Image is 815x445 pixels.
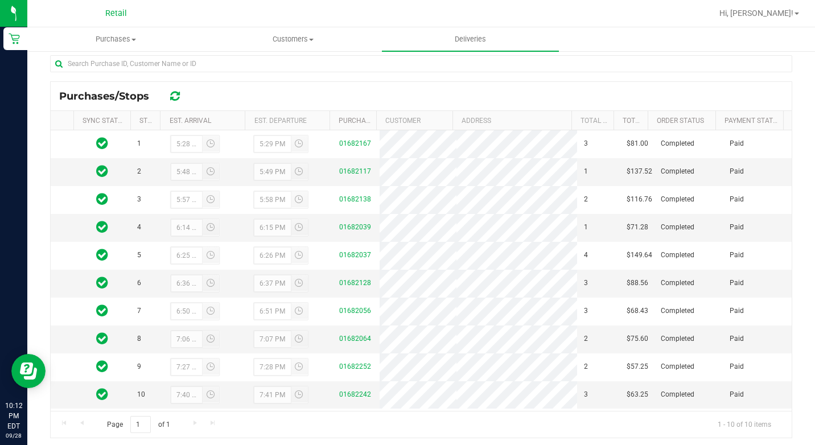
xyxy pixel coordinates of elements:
[96,303,108,319] span: In Sync
[339,117,382,125] a: Purchase ID
[96,135,108,151] span: In Sync
[339,279,371,287] a: 01682128
[137,278,141,289] span: 6
[730,250,744,261] span: Paid
[339,139,371,147] a: 01682167
[661,361,694,372] span: Completed
[9,33,20,44] inline-svg: Retail
[584,389,588,400] span: 3
[339,251,371,259] a: 01682037
[339,335,371,343] a: 01682064
[627,361,648,372] span: $57.25
[709,416,780,433] span: 1 - 10 of 10 items
[137,361,141,372] span: 9
[730,194,744,205] span: Paid
[730,389,744,400] span: Paid
[339,167,371,175] a: 01682117
[137,306,141,316] span: 7
[627,166,652,177] span: $137.52
[339,390,371,398] a: 01682242
[584,306,588,316] span: 3
[83,117,126,125] a: Sync Status
[661,166,694,177] span: Completed
[96,275,108,291] span: In Sync
[439,34,501,44] span: Deliveries
[627,306,648,316] span: $68.43
[661,306,694,316] span: Completed
[730,138,744,149] span: Paid
[5,431,22,440] p: 09/28
[584,278,588,289] span: 3
[339,223,371,231] a: 01682039
[730,222,744,233] span: Paid
[96,386,108,402] span: In Sync
[719,9,793,18] span: Hi, [PERSON_NAME]!
[96,191,108,207] span: In Sync
[584,166,588,177] span: 1
[376,111,452,130] th: Customer
[661,250,694,261] span: Completed
[339,307,371,315] a: 01682056
[627,138,648,149] span: $81.00
[584,250,588,261] span: 4
[96,247,108,263] span: In Sync
[96,359,108,374] span: In Sync
[584,138,588,149] span: 3
[245,111,330,130] th: Est. Departure
[137,222,141,233] span: 4
[627,222,648,233] span: $71.28
[28,34,204,44] span: Purchases
[627,250,652,261] span: $149.64
[105,9,127,18] span: Retail
[661,333,694,344] span: Completed
[584,361,588,372] span: 2
[96,331,108,347] span: In Sync
[97,416,179,434] span: Page of 1
[5,401,22,431] p: 10:12 PM EDT
[584,333,588,344] span: 2
[661,222,694,233] span: Completed
[205,34,381,44] span: Customers
[730,361,744,372] span: Paid
[139,117,162,125] a: Stop #
[137,194,141,205] span: 3
[11,354,46,388] iframe: Resource center
[204,27,381,51] a: Customers
[137,138,141,149] span: 1
[130,416,151,434] input: 1
[27,27,204,51] a: Purchases
[627,194,652,205] span: $116.76
[730,333,744,344] span: Paid
[137,250,141,261] span: 5
[339,195,371,203] a: 01682138
[730,278,744,289] span: Paid
[730,306,744,316] span: Paid
[725,117,781,125] a: Payment Status
[59,90,160,102] span: Purchases/Stops
[571,111,614,130] th: Total Order Lines
[627,389,648,400] span: $63.25
[137,389,145,400] span: 10
[657,117,704,125] a: Order Status
[382,27,559,51] a: Deliveries
[96,163,108,179] span: In Sync
[452,111,571,130] th: Address
[137,333,141,344] span: 8
[339,362,371,370] a: 01682252
[623,117,643,125] a: Total
[661,278,694,289] span: Completed
[96,219,108,235] span: In Sync
[627,333,648,344] span: $75.60
[170,117,211,125] a: Est. Arrival
[50,55,792,72] input: Search Purchase ID, Customer Name or ID
[584,222,588,233] span: 1
[137,166,141,177] span: 2
[661,389,694,400] span: Completed
[584,194,588,205] span: 2
[627,278,648,289] span: $88.56
[661,138,694,149] span: Completed
[730,166,744,177] span: Paid
[661,194,694,205] span: Completed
